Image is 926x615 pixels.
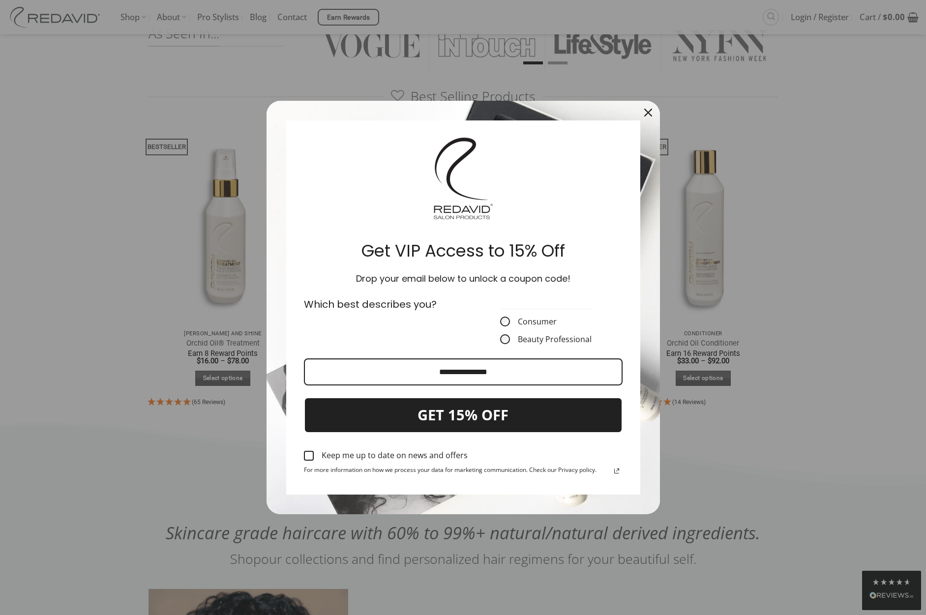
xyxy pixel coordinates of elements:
fieldset: CustomerType [500,297,592,344]
svg: close icon [644,109,652,117]
input: Consumer [500,317,510,326]
input: Email field [304,358,623,385]
span: For more information on how we process your data for marketing communication. Check our Privacy p... [304,467,597,477]
svg: link icon [611,465,623,477]
h2: Get VIP Access to 15% Off [302,240,625,262]
input: Beauty Professional [500,334,510,344]
label: Consumer [500,317,592,326]
h3: Drop your email below to unlock a coupon code! [302,273,625,285]
p: Which best describes you? [304,297,457,312]
button: GET 15% OFF [304,397,623,433]
div: Keep me up to date on news and offers [322,451,468,460]
label: Beauty Professional [500,334,592,344]
a: Read our Privacy Policy [611,465,623,477]
button: Close [636,101,660,124]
